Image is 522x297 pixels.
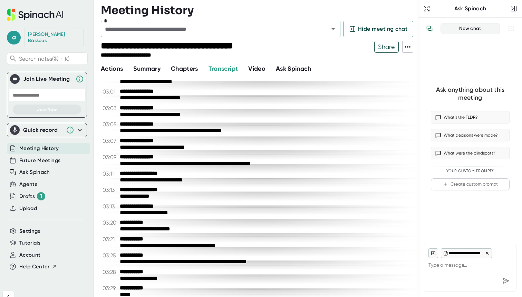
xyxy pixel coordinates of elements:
[171,65,198,72] span: Chapters
[101,64,123,73] button: Actions
[276,64,311,73] button: Ask Spinach
[19,227,40,235] button: Settings
[37,192,45,200] div: 1
[19,168,50,176] button: Ask Spinach
[19,180,37,188] button: Agents
[19,263,57,271] button: Help Center
[101,65,123,72] span: Actions
[248,65,265,72] span: Video
[103,88,118,95] span: 03:01
[343,21,413,37] button: Hide meeting chat
[19,239,40,247] button: Tutorials
[7,31,21,44] span: a
[374,41,399,53] button: Share
[19,205,37,212] button: Upload
[431,178,510,190] button: Create custom prompt
[431,147,510,159] button: What were the blindspots?
[422,4,432,13] button: Expand to Ask Spinach page
[509,4,519,13] button: Close conversation sidebar
[23,76,72,82] div: Join Live Meeting
[103,203,118,210] span: 03:13
[103,138,118,144] span: 03:07
[103,252,118,259] span: 03:25
[500,275,512,287] div: Send message
[103,236,118,242] span: 03:21
[19,192,45,200] button: Drafts 1
[28,31,80,43] div: Aristotle Baskous
[10,72,84,86] div: Join Live MeetingJoin Live Meeting
[19,157,60,165] button: Future Meetings
[19,192,45,200] div: Drafts
[103,105,118,111] span: 03:03
[209,64,238,73] button: Transcript
[328,24,338,34] button: Open
[19,251,40,259] button: Account
[358,25,407,33] span: Hide meeting chat
[432,5,509,12] div: Ask Spinach
[103,121,118,128] span: 03:05
[431,129,510,141] button: What decisions were made?
[133,64,160,73] button: Summary
[103,285,118,291] span: 03:29
[445,26,495,32] div: New chat
[103,154,118,160] span: 03:09
[101,4,194,17] h3: Meeting History
[103,219,118,226] span: 03:20
[431,86,510,101] div: Ask anything about this meeting
[23,127,62,133] div: Quick record
[431,111,510,123] button: What’s the TLDR?
[19,145,59,152] button: Meeting History
[103,170,118,177] span: 03:11
[133,65,160,72] span: Summary
[248,64,265,73] button: Video
[11,76,18,82] img: Join Live Meeting
[431,169,510,174] div: Your Custom Prompts
[171,64,198,73] button: Chapters
[423,22,436,36] button: View conversation history
[276,65,311,72] span: Ask Spinach
[13,105,81,115] button: Join Now
[10,123,84,137] div: Quick record
[19,263,50,271] span: Help Center
[375,41,398,53] span: Share
[103,269,118,275] span: 03:28
[103,187,118,193] span: 03:13
[19,56,86,62] span: Search notes (⌘ + K)
[209,65,238,72] span: Transcript
[37,107,57,112] span: Join Now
